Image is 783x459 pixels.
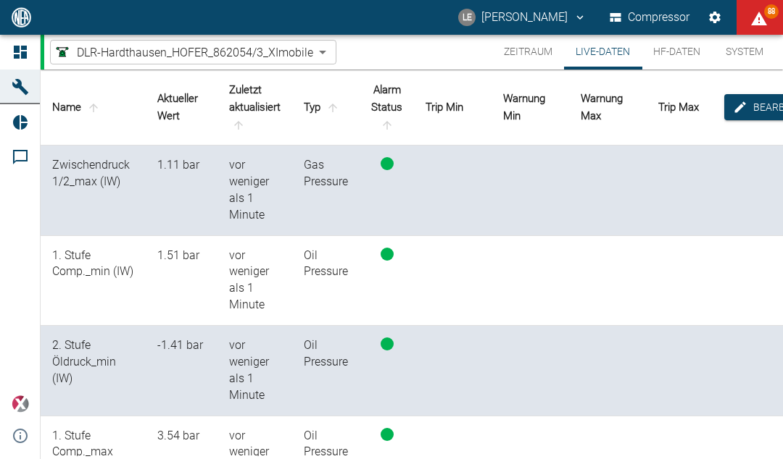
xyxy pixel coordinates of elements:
[360,70,414,146] th: Alarm Status
[41,236,146,327] td: 1. Stufe Comp._min (IW)
[458,9,476,26] div: LE
[381,157,394,170] span: status-running
[381,337,394,350] span: status-running
[157,248,206,264] div: 1.50661970328656 bar
[569,70,647,146] th: Warnung Max
[229,157,281,224] div: 19.9.2025, 09:40:09
[217,70,292,146] th: Zuletzt aktualisiert
[647,70,724,146] th: Trip Max
[292,146,360,236] td: Gas Pressure
[77,44,313,61] span: DLR-Hardthausen_HOFER_862054/3_XImobile
[712,35,777,70] button: System
[157,337,206,354] div: -1.41082380505395 bar
[381,248,394,261] span: status-running
[564,35,642,70] button: Live-Daten
[492,35,564,70] button: Zeitraum
[292,70,360,146] th: Typ
[642,35,712,70] button: HF-Daten
[41,70,146,146] th: Name
[414,70,492,146] th: Trip Min
[54,43,313,61] a: DLR-Hardthausen_HOFER_862054/3_XImobile
[292,326,360,416] td: Oil Pressure
[10,7,33,27] img: logo
[229,119,248,132] span: sort-time
[229,248,281,314] div: 19.9.2025, 09:40:09
[41,326,146,416] td: 2. Stufe Öldruck_min (IW)
[12,395,29,413] img: Xplore Logo
[378,119,397,132] span: sort-status
[157,157,206,174] div: 1.10635956589249 bar
[84,101,103,114] span: sort-name
[492,70,569,146] th: Warnung Min
[764,4,779,19] span: 88
[702,4,728,30] button: Einstellungen
[292,236,360,327] td: Oil Pressure
[229,337,281,404] div: 19.9.2025, 09:40:09
[157,428,206,445] div: 3.54231774581422 bar
[456,4,589,30] button: lucas.eissen@neuman-esser.com
[323,101,342,114] span: sort-type
[381,428,394,441] span: status-running
[607,4,693,30] button: Compressor
[146,70,217,146] th: Aktueller Wert
[41,146,146,236] td: Zwischendruck 1/2_max (IW)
